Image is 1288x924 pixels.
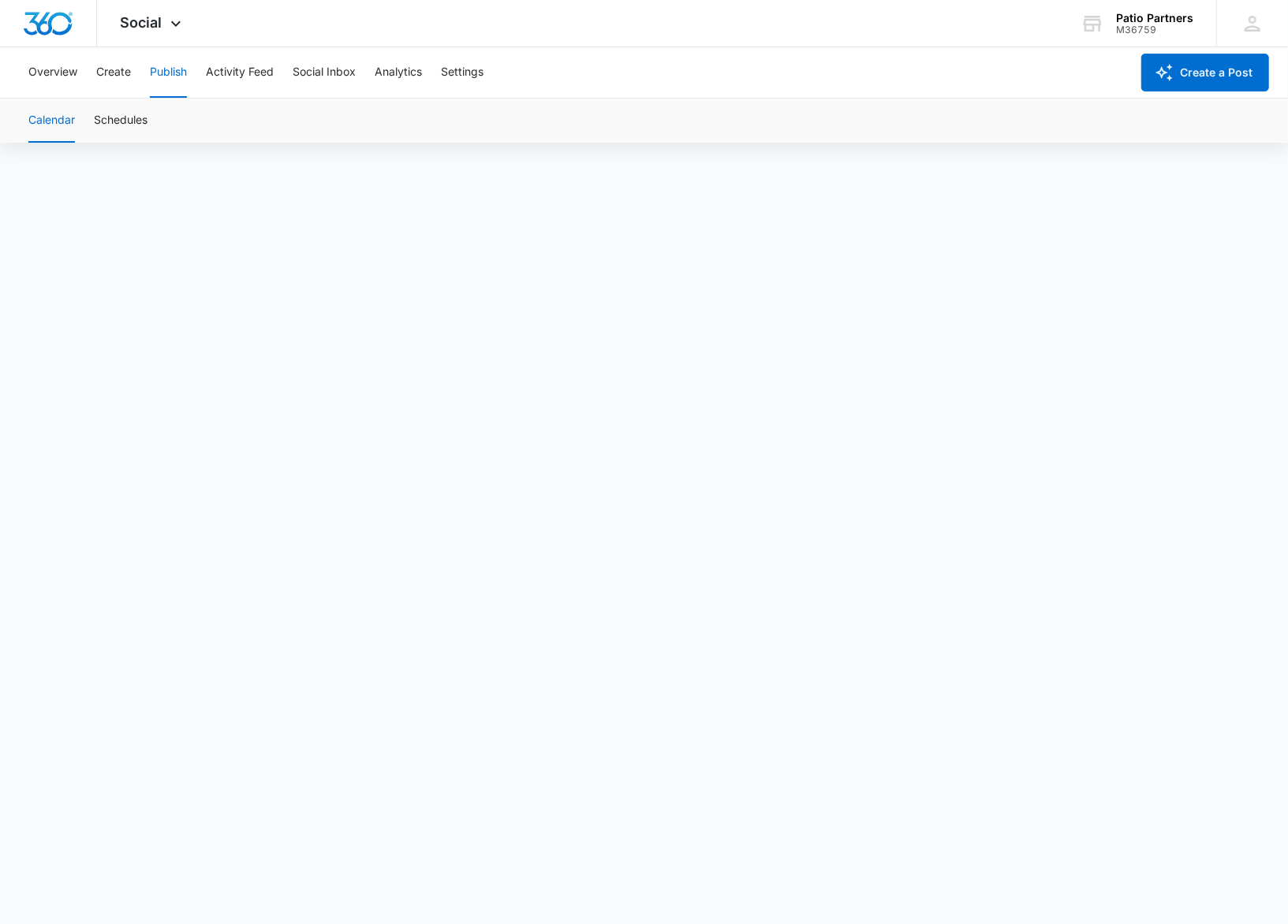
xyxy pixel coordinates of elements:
button: Activity Feed [206,47,274,98]
button: Create [96,47,131,98]
button: Analytics [375,47,422,98]
span: Social [121,14,162,31]
button: Social Inbox [293,47,356,98]
div: account id [1116,24,1193,35]
div: account name [1116,12,1193,24]
button: Overview [28,47,77,98]
button: Schedules [94,99,147,143]
button: Calendar [28,99,75,143]
button: Create a Post [1141,54,1269,91]
button: Settings [441,47,483,98]
button: Publish [150,47,187,98]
